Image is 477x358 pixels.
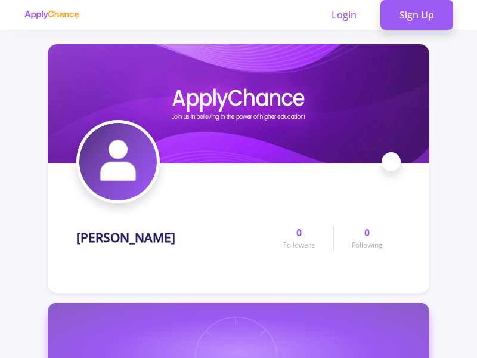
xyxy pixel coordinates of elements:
a: 0Followers [265,226,333,251]
a: 0Following [333,226,401,251]
span: Followers [283,240,315,251]
span: 0 [364,226,370,240]
img: Niloofar Nasrcover image [48,44,429,163]
span: 0 [296,226,302,240]
span: Following [352,240,383,251]
img: applychance logo text only [24,10,79,20]
img: Niloofar Nasravatar [79,123,157,200]
h1: [PERSON_NAME] [76,230,175,245]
